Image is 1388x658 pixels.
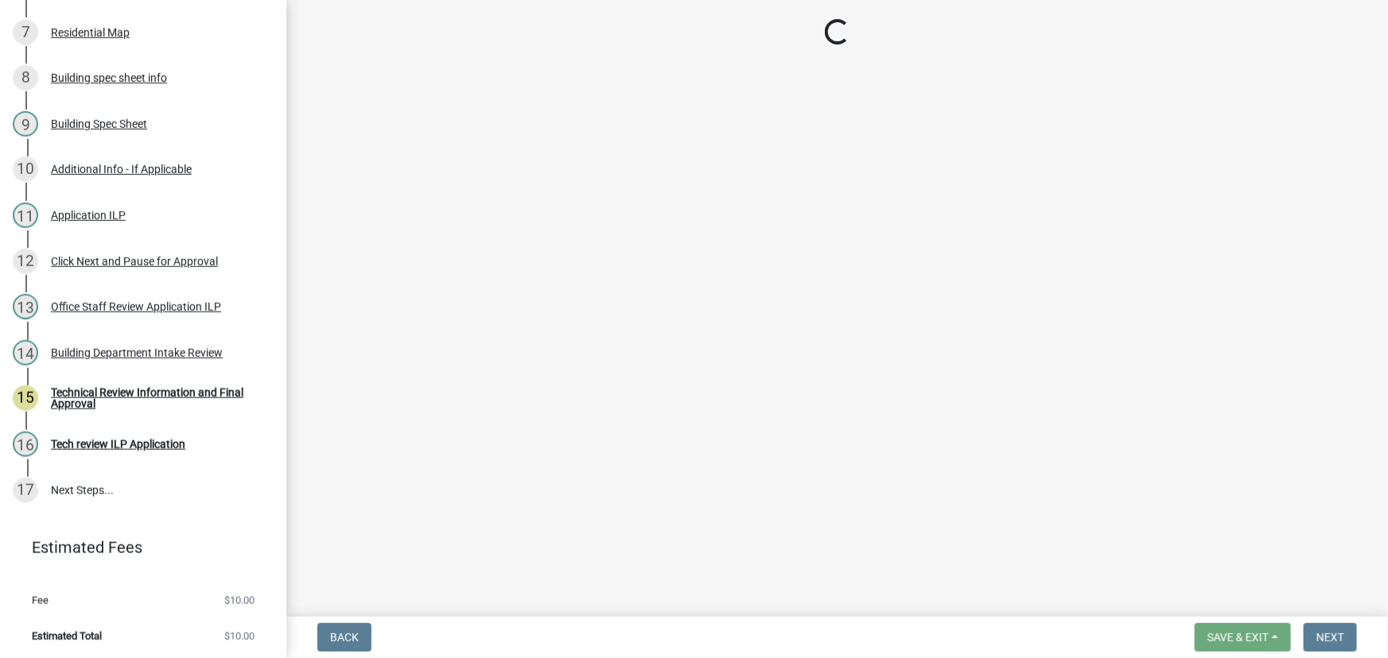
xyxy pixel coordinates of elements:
div: 9 [13,111,38,137]
span: Estimated Total [32,631,102,641]
div: 14 [13,340,38,366]
span: Back [330,631,359,644]
div: Application ILP [51,210,126,221]
button: Back [317,623,371,652]
div: Residential Map [51,27,130,38]
a: Estimated Fees [13,532,261,563]
div: Building Spec Sheet [51,118,147,130]
div: Building Department Intake Review [51,347,223,358]
div: 15 [13,385,38,411]
div: Tech review ILP Application [51,439,185,450]
span: $10.00 [224,631,255,641]
button: Next [1304,623,1357,652]
span: Fee [32,595,49,606]
span: Save & Exit [1207,631,1269,644]
span: $10.00 [224,595,255,606]
div: 16 [13,432,38,457]
div: Technical Review Information and Final Approval [51,387,261,409]
div: 12 [13,249,38,274]
div: Office Staff Review Application ILP [51,301,221,312]
div: 10 [13,157,38,182]
div: 17 [13,478,38,503]
button: Save & Exit [1195,623,1291,652]
div: Click Next and Pause for Approval [51,256,218,267]
div: 7 [13,20,38,45]
div: Additional Info - If Applicable [51,164,192,175]
span: Next [1316,631,1344,644]
div: Building spec sheet info [51,72,167,83]
div: 11 [13,203,38,228]
div: 8 [13,65,38,91]
div: 13 [13,294,38,319]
